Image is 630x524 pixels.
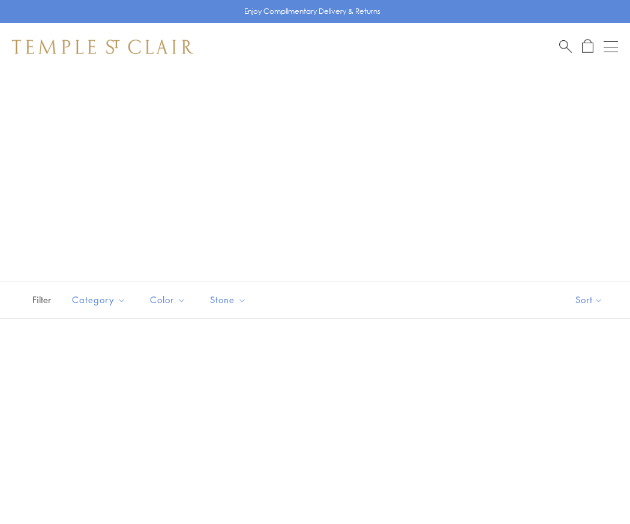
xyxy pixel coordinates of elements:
button: Category [63,286,135,313]
button: Show sort by [548,282,630,318]
a: Open Shopping Bag [582,39,593,54]
span: Color [144,292,195,307]
span: Category [66,292,135,307]
a: Search [559,39,572,54]
img: Temple St. Clair [12,40,193,54]
button: Color [141,286,195,313]
button: Stone [201,286,256,313]
span: Stone [204,292,256,307]
button: Open navigation [604,40,618,54]
p: Enjoy Complimentary Delivery & Returns [244,5,380,17]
